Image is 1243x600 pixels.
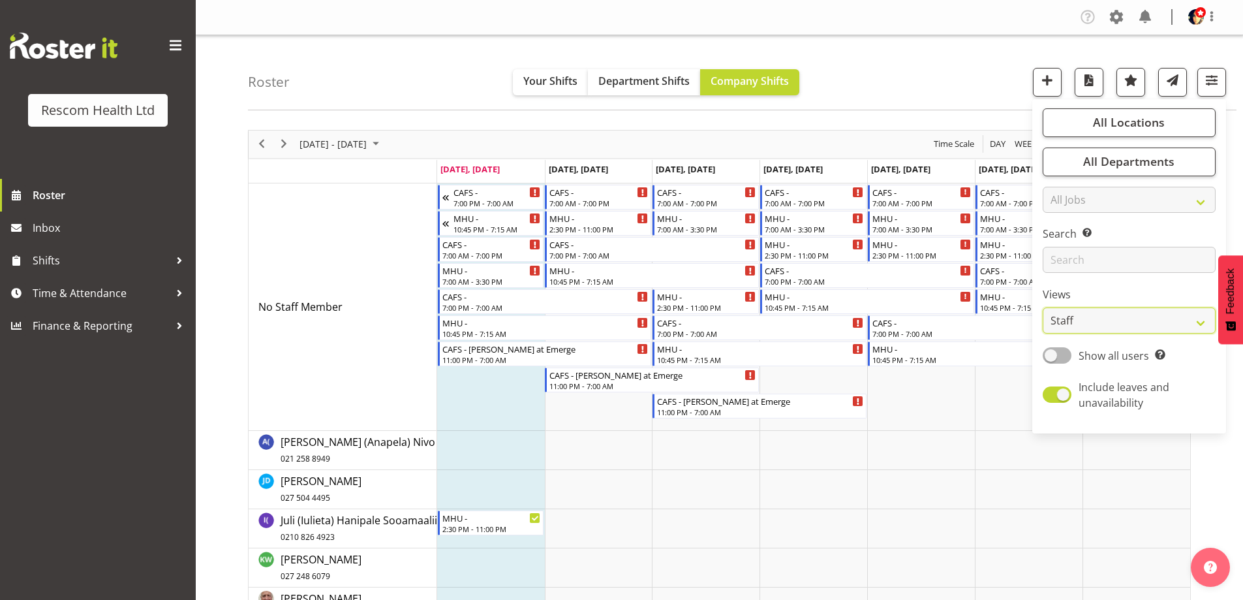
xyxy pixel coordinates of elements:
[549,381,756,391] div: 11:00 PM - 7:00 AM
[980,198,1079,208] div: 7:00 AM - 7:00 PM
[281,492,330,503] span: 027 504 4495
[549,368,756,381] div: CAFS - [PERSON_NAME] at Emerge
[249,548,437,588] td: Kaye Wishart resource
[1204,561,1217,574] img: help-xxl-2.png
[872,342,1079,355] div: MHU -
[932,136,975,152] span: Time Scale
[652,315,867,340] div: No Staff Member"s event - CAFS - Begin From Wednesday, October 8, 2025 at 7:00:00 PM GMT+13:00 En...
[760,185,867,210] div: No Staff Member"s event - CAFS - Begin From Thursday, October 9, 2025 at 7:00:00 AM GMT+13:00 End...
[442,328,649,339] div: 10:45 PM - 7:15 AM
[657,342,863,355] div: MHU -
[281,474,361,504] span: [PERSON_NAME]
[33,316,170,336] span: Finance & Reporting
[295,131,387,158] div: October 06 - 12, 2025
[251,131,273,158] div: previous period
[249,509,437,548] td: Juli (Iulieta) Hanipale Sooamaalii resource
[438,237,544,262] div: No Staff Member"s event - CAFS - Begin From Monday, October 6, 2025 at 7:00:00 AM GMT+13:00 Ends ...
[588,69,700,95] button: Department Shifts
[1079,380,1169,410] span: Include leaves and unavailability
[549,163,608,175] span: [DATE], [DATE]
[281,513,437,543] span: Juli (Iulieta) Hanipale Sooamaalii
[545,263,759,288] div: No Staff Member"s event - MHU - Begin From Tuesday, October 7, 2025 at 10:45:00 PM GMT+13:00 Ends...
[979,163,1038,175] span: [DATE], [DATE]
[281,571,330,582] span: 027 248 6079
[765,276,971,287] div: 7:00 PM - 7:00 AM
[33,283,170,303] span: Time & Attendance
[1218,255,1243,344] button: Feedback - Show survey
[872,316,1079,329] div: CAFS -
[549,250,756,261] div: 7:00 PM - 7:00 AM
[657,394,863,407] div: CAFS - [PERSON_NAME] at Emerge
[975,289,1189,314] div: No Staff Member"s event - MHU - Begin From Saturday, October 11, 2025 at 10:45:00 PM GMT+13:00 En...
[438,289,652,314] div: No Staff Member"s event - CAFS - Begin From Monday, October 6, 2025 at 7:00:00 PM GMT+13:00 Ends ...
[652,341,867,366] div: No Staff Member"s event - MHU - Begin From Wednesday, October 8, 2025 at 10:45:00 PM GMT+13:00 En...
[438,511,544,535] div: Juli (Iulieta) Hanipale Sooamaalii"s event - MHU - Begin From Monday, October 6, 2025 at 2:30:00 ...
[253,136,271,152] button: Previous
[1043,247,1216,273] input: Search
[442,290,649,303] div: CAFS -
[1158,68,1187,97] button: Send a list of all shifts for the selected filtered period to all rostered employees.
[273,131,295,158] div: next period
[975,185,1082,210] div: No Staff Member"s event - CAFS - Begin From Saturday, October 11, 2025 at 7:00:00 AM GMT+13:00 En...
[1043,108,1216,137] button: All Locations
[980,250,1079,261] div: 2:30 PM - 11:00 PM
[442,264,541,277] div: MHU -
[657,316,863,329] div: CAFS -
[440,163,500,175] span: [DATE], [DATE]
[868,237,974,262] div: No Staff Member"s event - MHU - Begin From Friday, October 10, 2025 at 2:30:00 PM GMT+13:00 Ends ...
[281,513,437,544] a: Juli (Iulieta) Hanipale Sooamaalii0210 826 4923
[281,434,435,466] a: [PERSON_NAME] (Anapela) Nivo021 258 8949
[1225,268,1236,314] span: Feedback
[545,237,759,262] div: No Staff Member"s event - CAFS - Begin From Tuesday, October 7, 2025 at 7:00:00 PM GMT+13:00 Ends...
[438,185,544,210] div: No Staff Member"s event - CAFS - Begin From Sunday, October 5, 2025 at 7:00:00 PM GMT+13:00 Ends ...
[248,74,290,89] h4: Roster
[975,237,1082,262] div: No Staff Member"s event - MHU - Begin From Saturday, October 11, 2025 at 2:30:00 PM GMT+13:00 End...
[765,264,971,277] div: CAFS -
[765,290,971,303] div: MHU -
[438,263,544,288] div: No Staff Member"s event - MHU - Begin From Monday, October 6, 2025 at 7:00:00 AM GMT+13:00 Ends A...
[975,263,1189,288] div: No Staff Member"s event - CAFS - Begin From Saturday, October 11, 2025 at 7:00:00 PM GMT+13:00 En...
[258,299,343,315] a: No Staff Member
[872,250,971,261] div: 2:30 PM - 11:00 PM
[980,238,1079,251] div: MHU -
[33,185,189,205] span: Roster
[1043,226,1216,242] label: Search
[549,224,648,234] div: 2:30 PM - 11:00 PM
[442,276,541,287] div: 7:00 AM - 3:30 PM
[549,238,756,251] div: CAFS -
[442,355,649,365] div: 11:00 PM - 7:00 AM
[549,185,648,198] div: CAFS -
[765,250,863,261] div: 2:30 PM - 11:00 PM
[453,185,541,198] div: CAFS -
[763,163,823,175] span: [DATE], [DATE]
[980,276,1186,287] div: 7:00 PM - 7:00 AM
[700,69,799,95] button: Company Shifts
[1093,114,1165,130] span: All Locations
[545,185,651,210] div: No Staff Member"s event - CAFS - Begin From Tuesday, October 7, 2025 at 7:00:00 AM GMT+13:00 Ends...
[298,136,368,152] span: [DATE] - [DATE]
[442,250,541,261] div: 7:00 AM - 7:00 PM
[872,355,1079,365] div: 10:45 PM - 7:15 AM
[258,300,343,314] span: No Staff Member
[1075,68,1103,97] button: Download a PDF of the roster according to the set date range.
[980,185,1079,198] div: CAFS -
[760,263,974,288] div: No Staff Member"s event - CAFS - Begin From Thursday, October 9, 2025 at 7:00:00 PM GMT+13:00 End...
[657,185,756,198] div: CAFS -
[442,302,649,313] div: 7:00 PM - 7:00 AM
[980,290,1186,303] div: MHU -
[760,237,867,262] div: No Staff Member"s event - MHU - Begin From Thursday, October 9, 2025 at 2:30:00 PM GMT+13:00 Ends...
[442,316,649,329] div: MHU -
[298,136,385,152] button: October 2025
[1043,148,1216,176] button: All Departments
[1116,68,1145,97] button: Highlight an important date within the roster.
[988,136,1008,152] button: Timeline Day
[868,341,1082,366] div: No Staff Member"s event - MHU - Begin From Friday, October 10, 2025 at 10:45:00 PM GMT+13:00 Ends...
[1043,287,1216,302] label: Views
[1197,68,1226,97] button: Filter Shifts
[1188,9,1204,25] img: lisa-averill4ed0ba207759471a3c7c9c0bc18f64d8.png
[1083,153,1174,169] span: All Departments
[281,435,435,465] span: [PERSON_NAME] (Anapela) Nivo
[438,341,652,366] div: No Staff Member"s event - CAFS - Lance at Emerge Begin From Monday, October 6, 2025 at 11:00:00 P...
[765,238,863,251] div: MHU -
[765,302,971,313] div: 10:45 PM - 7:15 AM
